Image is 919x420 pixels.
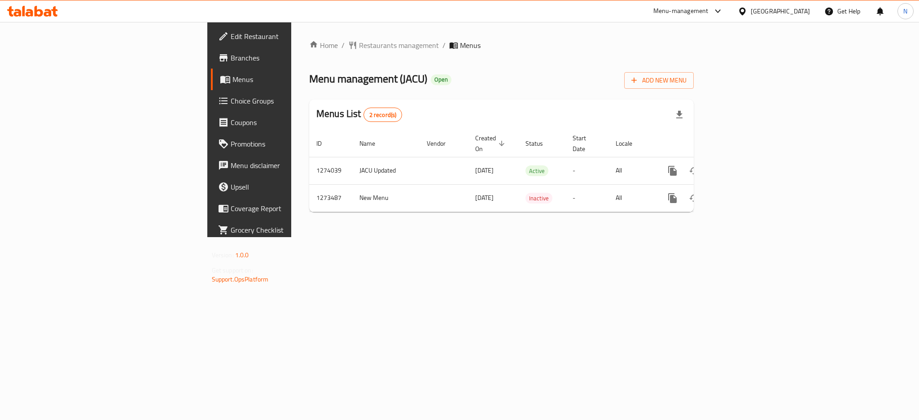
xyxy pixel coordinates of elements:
[211,90,361,112] a: Choice Groups
[616,138,644,149] span: Locale
[565,184,608,212] td: -
[631,75,687,86] span: Add New Menu
[232,74,354,85] span: Menus
[525,138,555,149] span: Status
[211,112,361,133] a: Coupons
[662,160,683,182] button: more
[211,219,361,241] a: Grocery Checklist
[231,52,354,63] span: Branches
[212,249,234,261] span: Version:
[683,160,705,182] button: Change Status
[211,176,361,198] a: Upsell
[231,225,354,235] span: Grocery Checklist
[211,47,361,69] a: Branches
[669,104,690,126] div: Export file
[442,40,446,51] li: /
[427,138,457,149] span: Vendor
[903,6,907,16] span: N
[608,157,655,184] td: All
[525,166,548,176] span: Active
[211,155,361,176] a: Menu disclaimer
[211,133,361,155] a: Promotions
[751,6,810,16] div: [GEOGRAPHIC_DATA]
[316,138,333,149] span: ID
[624,72,694,89] button: Add New Menu
[573,133,598,154] span: Start Date
[655,130,755,157] th: Actions
[363,108,403,122] div: Total records count
[352,184,420,212] td: New Menu
[662,187,683,209] button: more
[211,198,361,219] a: Coverage Report
[309,40,694,51] nav: breadcrumb
[348,40,439,51] a: Restaurants management
[231,31,354,42] span: Edit Restaurant
[431,76,451,83] span: Open
[231,160,354,171] span: Menu disclaimer
[212,273,269,285] a: Support.OpsPlatform
[231,182,354,192] span: Upsell
[231,203,354,214] span: Coverage Report
[608,184,655,212] td: All
[231,117,354,128] span: Coupons
[475,165,494,176] span: [DATE]
[316,107,402,122] h2: Menus List
[475,192,494,204] span: [DATE]
[235,249,249,261] span: 1.0.0
[309,69,427,89] span: Menu management ( JACU )
[460,40,481,51] span: Menus
[309,130,755,212] table: enhanced table
[211,69,361,90] a: Menus
[352,157,420,184] td: JACU Updated
[359,40,439,51] span: Restaurants management
[359,138,387,149] span: Name
[364,111,402,119] span: 2 record(s)
[525,193,552,204] span: Inactive
[683,187,705,209] button: Change Status
[211,26,361,47] a: Edit Restaurant
[653,6,709,17] div: Menu-management
[231,139,354,149] span: Promotions
[231,95,354,106] span: Choice Groups
[212,264,253,276] span: Get support on:
[431,74,451,85] div: Open
[565,157,608,184] td: -
[475,133,508,154] span: Created On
